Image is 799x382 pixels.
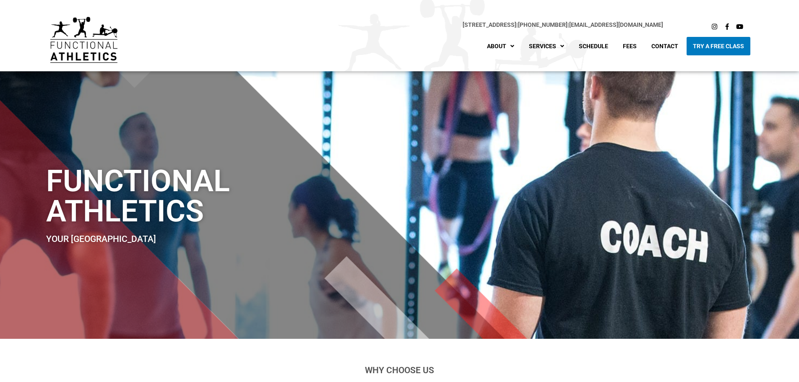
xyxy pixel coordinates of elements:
a: Fees [617,37,643,55]
a: [STREET_ADDRESS] [463,21,516,28]
p: | [134,20,664,30]
a: [PHONE_NUMBER] [518,21,567,28]
a: Services [523,37,570,55]
a: Try A Free Class [687,37,750,55]
img: default-logo [50,17,117,63]
a: Schedule [573,37,614,55]
span: | [463,21,518,28]
a: Contact [645,37,684,55]
h2: Why Choose Us [167,366,632,375]
h1: Functional Athletics [46,166,467,226]
h2: Your [GEOGRAPHIC_DATA] [46,235,467,244]
a: About [481,37,521,55]
a: [EMAIL_ADDRESS][DOMAIN_NAME] [569,21,663,28]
